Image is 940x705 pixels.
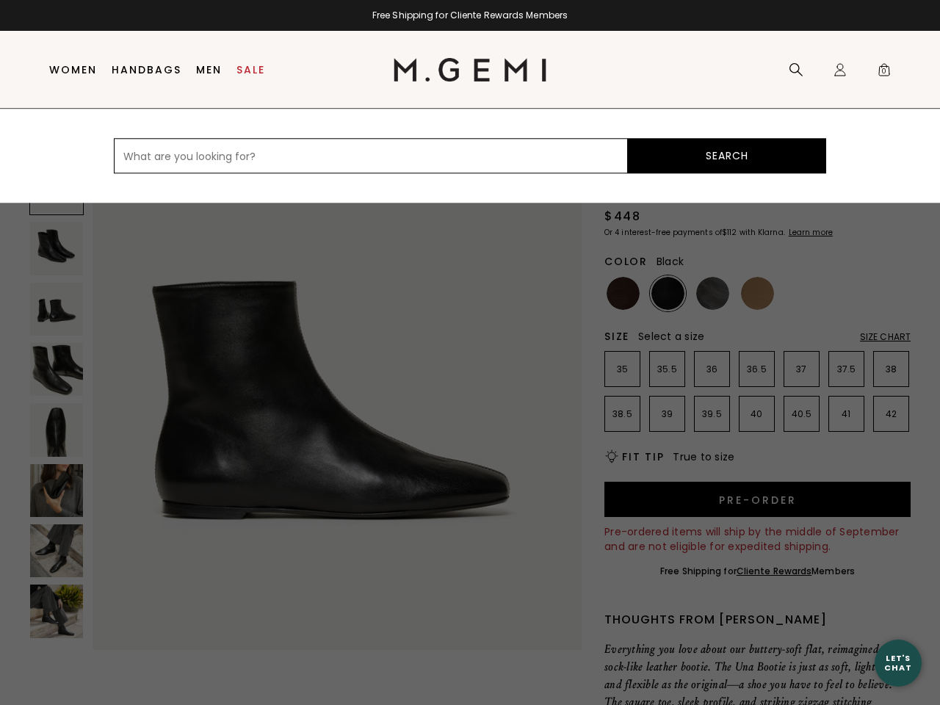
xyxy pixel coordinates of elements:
a: Sale [236,64,265,76]
span: 0 [877,65,892,80]
a: Women [49,64,97,76]
img: M.Gemi [394,58,547,82]
input: What are you looking for? [114,138,628,173]
a: Men [196,64,222,76]
button: Search [628,138,826,173]
a: Handbags [112,64,181,76]
div: Let's Chat [875,654,922,672]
